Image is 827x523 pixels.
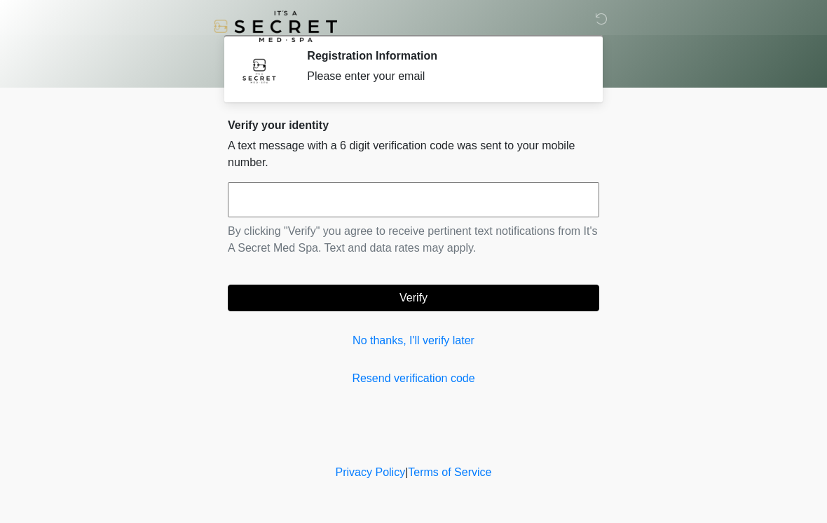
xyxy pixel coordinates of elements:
h2: Registration Information [307,49,578,62]
a: Resend verification code [228,370,599,387]
a: Privacy Policy [336,466,406,478]
a: Terms of Service [408,466,491,478]
button: Verify [228,285,599,311]
a: | [405,466,408,478]
img: It's A Secret Med Spa Logo [214,11,337,42]
p: By clicking "Verify" you agree to receive pertinent text notifications from It's A Secret Med Spa... [228,223,599,257]
img: Agent Avatar [238,49,280,91]
h2: Verify your identity [228,118,599,132]
a: No thanks, I'll verify later [228,332,599,349]
p: A text message with a 6 digit verification code was sent to your mobile number. [228,137,599,171]
div: Please enter your email [307,68,578,85]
